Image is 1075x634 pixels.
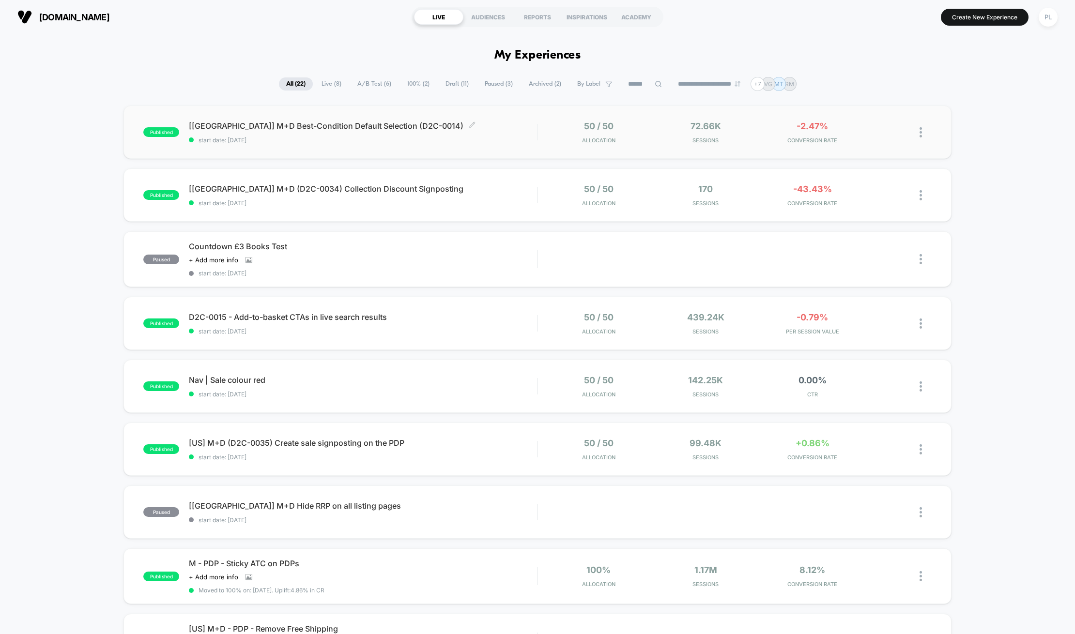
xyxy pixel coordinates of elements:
[189,312,537,322] span: D2C-0015 - Add-to-basket CTAs in live search results
[920,571,922,581] img: close
[582,328,615,335] span: Allocation
[17,10,32,24] img: Visually logo
[189,375,537,385] span: Nav | Sale colour red
[189,501,537,511] span: [[GEOGRAPHIC_DATA]] M+D Hide RRP on all listing pages
[1036,7,1060,27] button: PL
[920,507,922,517] img: close
[799,565,825,575] span: 8.12%
[586,565,611,575] span: 100%
[522,77,568,91] span: Archived ( 2 )
[314,77,349,91] span: Live ( 8 )
[762,200,864,207] span: CONVERSION RATE
[584,375,614,385] span: 50 / 50
[199,587,324,594] span: Moved to 100% on: [DATE] . Uplift: 4.86% in CR
[143,444,179,454] span: published
[438,77,476,91] span: Draft ( 11 )
[143,381,179,391] span: published
[690,438,722,448] span: 99.48k
[189,242,537,251] span: Countdown £3 Books Test
[785,80,794,88] p: RM
[189,256,238,264] span: + Add more info
[15,9,112,25] button: [DOMAIN_NAME]
[189,199,537,207] span: start date: [DATE]
[577,80,600,88] span: By Label
[562,9,612,25] div: INSPIRATIONS
[189,136,537,144] span: start date: [DATE]
[584,312,614,322] span: 50 / 50
[751,77,765,91] div: + 7
[494,48,581,62] h1: My Experiences
[189,624,537,634] span: [US] M+D - PDP - Remove Free Shipping
[584,121,614,131] span: 50 / 50
[698,184,713,194] span: 170
[189,573,238,581] span: + Add more info
[279,77,313,91] span: All ( 22 )
[189,559,537,568] span: M - PDP - Sticky ATC on PDPs
[582,200,615,207] span: Allocation
[1039,8,1058,27] div: PL
[655,328,757,335] span: Sessions
[762,137,864,144] span: CONVERSION RATE
[941,9,1029,26] button: Create New Experience
[762,328,864,335] span: PER SESSION VALUE
[189,184,537,194] span: [[GEOGRAPHIC_DATA]] M+D (D2C-0034) Collection Discount Signposting
[582,454,615,461] span: Allocation
[655,581,757,588] span: Sessions
[762,581,864,588] span: CONVERSION RATE
[584,438,614,448] span: 50 / 50
[655,391,757,398] span: Sessions
[143,127,179,137] span: published
[189,121,537,131] span: [[GEOGRAPHIC_DATA]] M+D Best-Condition Default Selection (D2C-0014)
[762,391,864,398] span: CTR
[762,454,864,461] span: CONVERSION RATE
[582,137,615,144] span: Allocation
[400,77,437,91] span: 100% ( 2 )
[189,438,537,448] span: [US] M+D (D2C-0035) Create sale signposting on the PDP
[189,328,537,335] span: start date: [DATE]
[796,438,829,448] span: +0.86%
[143,572,179,581] span: published
[920,127,922,137] img: close
[143,255,179,264] span: paused
[612,9,661,25] div: ACADEMY
[797,121,828,131] span: -2.47%
[463,9,513,25] div: AUDIENCES
[694,565,717,575] span: 1.17M
[655,454,757,461] span: Sessions
[920,190,922,200] img: close
[920,444,922,454] img: close
[582,391,615,398] span: Allocation
[920,381,922,392] img: close
[655,137,757,144] span: Sessions
[350,77,399,91] span: A/B Test ( 6 )
[414,9,463,25] div: LIVE
[189,516,537,524] span: start date: [DATE]
[799,375,827,385] span: 0.00%
[143,318,179,328] span: published
[143,507,179,517] span: paused
[584,184,614,194] span: 50 / 50
[774,80,783,88] p: MT
[582,581,615,588] span: Allocation
[189,453,537,461] span: start date: [DATE]
[143,190,179,200] span: published
[189,270,537,277] span: start date: [DATE]
[764,80,772,88] p: VG
[39,12,109,22] span: [DOMAIN_NAME]
[688,375,723,385] span: 142.25k
[513,9,562,25] div: REPORTS
[477,77,520,91] span: Paused ( 3 )
[920,254,922,264] img: close
[189,391,537,398] span: start date: [DATE]
[920,318,922,329] img: close
[655,200,757,207] span: Sessions
[687,312,724,322] span: 439.24k
[735,81,740,87] img: end
[691,121,721,131] span: 72.66k
[793,184,832,194] span: -43.43%
[797,312,828,322] span: -0.79%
